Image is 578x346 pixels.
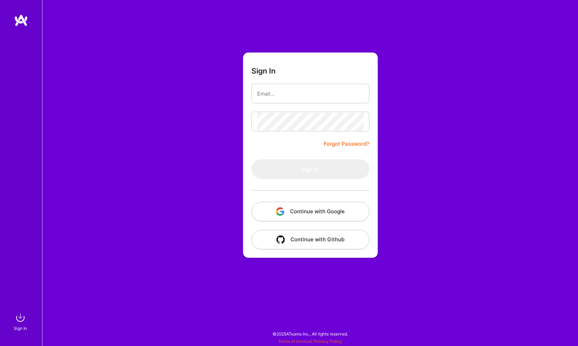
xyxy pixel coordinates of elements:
[14,14,28,27] img: logo
[276,207,284,216] img: icon
[278,339,311,344] a: Terms of Service
[251,67,276,75] h3: Sign In
[251,159,369,179] button: Sign In
[42,325,578,342] div: © 2025 ATeams Inc., All rights reserved.
[251,230,369,249] button: Continue with Github
[276,235,285,244] img: icon
[278,339,342,344] span: |
[314,339,342,344] a: Privacy Policy
[14,325,27,332] div: Sign In
[251,202,369,221] button: Continue with Google
[324,140,369,148] a: Forgot Password?
[13,311,27,325] img: sign in
[257,85,364,103] input: Email...
[15,311,27,332] a: sign inSign In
